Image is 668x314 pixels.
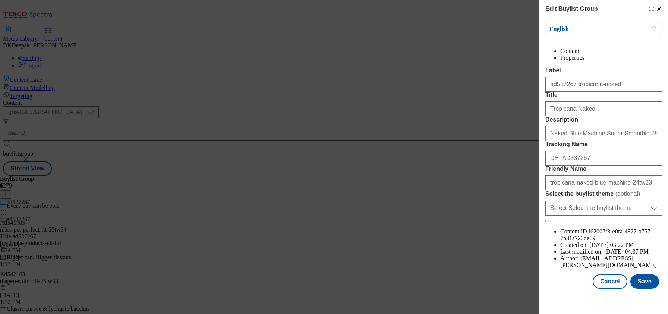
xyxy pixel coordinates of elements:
[560,255,662,269] li: Author:
[589,242,634,248] span: [DATE] 03:22 PM
[560,248,662,255] li: Last modified on:
[545,126,662,141] input: Enter Description
[545,166,662,172] label: Friendly Name
[545,116,662,123] label: Description
[560,228,652,241] span: f62007f3-e0fa-4327-b757-7b31a723de69
[545,190,662,198] label: Select the buylist theme
[549,25,628,33] p: English
[560,228,662,242] li: Content ID
[560,48,662,54] li: Content
[545,77,662,92] input: Enter Label
[560,242,662,248] li: Created on:
[545,141,662,148] label: Tracking Name
[545,151,662,166] input: Enter Tracking Name
[545,92,662,98] label: Title
[545,4,598,13] h4: Edit Buylist Group
[545,67,662,74] label: Label
[545,175,662,190] input: Enter Friendly Name
[560,54,662,61] li: Properties
[593,274,627,289] button: Cancel
[545,101,662,116] input: Enter Title
[630,274,659,289] button: Save
[615,191,640,197] span: ( optional )
[560,255,657,268] span: [EMAIL_ADDRESS][PERSON_NAME][DOMAIN_NAME]
[604,248,649,255] span: [DATE] 04:37 PM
